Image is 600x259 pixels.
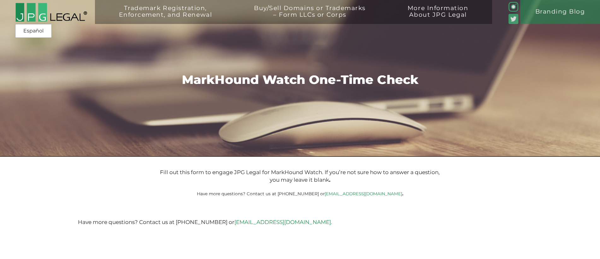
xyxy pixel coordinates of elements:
img: glyph-logo_May2016-green3-90.png [509,2,519,12]
a: Trademark Registration,Enforcement, and Renewal [101,5,230,29]
img: Twitter_Social_Icon_Rounded_Square_Color-mid-green3-90.png [509,14,519,24]
b: . [329,177,330,183]
a: [EMAIL_ADDRESS][DOMAIN_NAME]. [234,219,332,225]
a: Español [17,25,50,37]
a: More InformationAbout JPG Legal [390,5,486,29]
p: Fill out this form to engage JPG Legal for MarkHound Watch. If you’re not sure how to answer a qu... [156,169,444,184]
a: Buy/Sell Domains or Trademarks– Form LLCs or Corps [236,5,384,29]
a: [EMAIL_ADDRESS][DOMAIN_NAME] [325,191,402,196]
img: 2016-logo-black-letters-3-r.png [15,3,87,22]
small: Have more questions? Contact us at [PHONE_NUMBER] or [197,191,403,196]
div: Have more questions? Contact us at [PHONE_NUMBER] or [60,166,540,258]
b: . [402,191,403,196]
